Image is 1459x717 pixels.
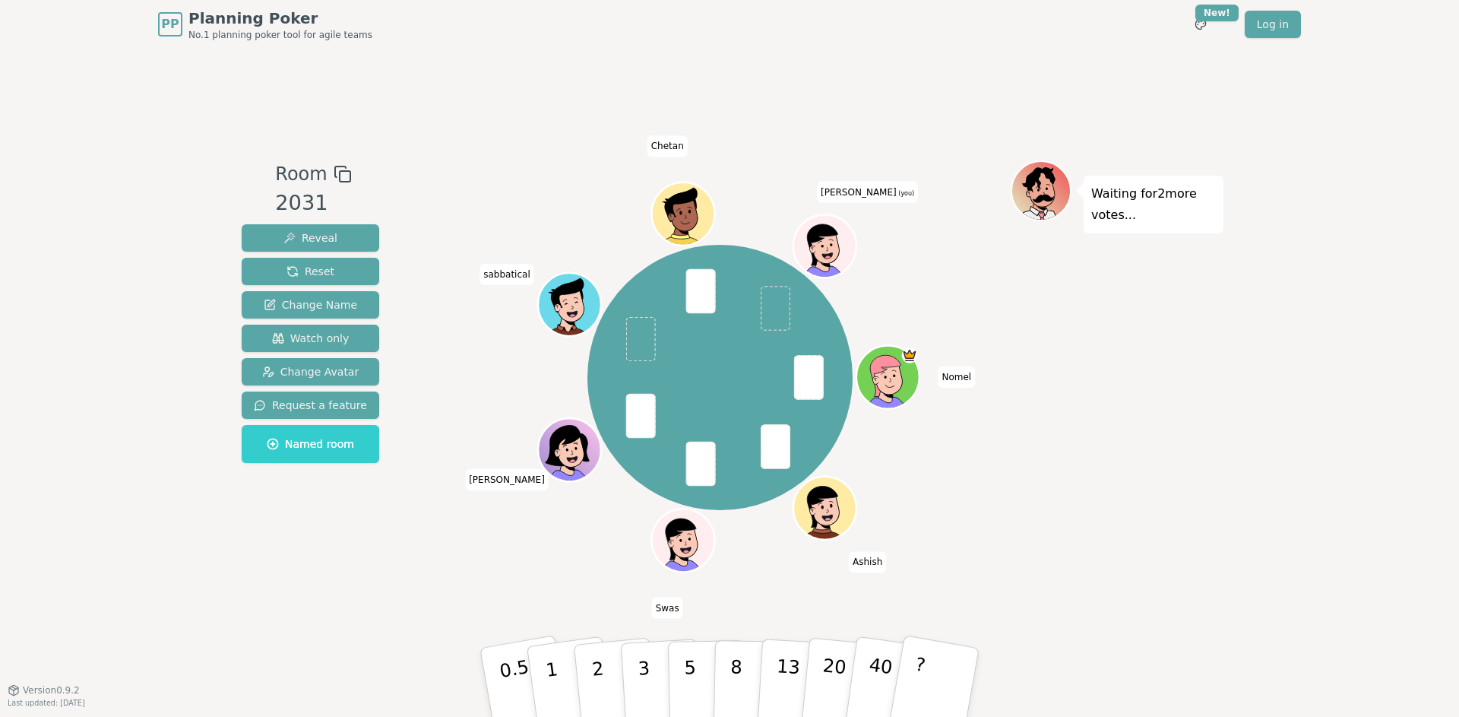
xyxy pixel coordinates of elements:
[897,190,915,197] span: (you)
[264,297,357,312] span: Change Name
[267,436,354,452] span: Named room
[938,366,975,388] span: Click to change your name
[1187,11,1214,38] button: New!
[849,552,886,573] span: Click to change your name
[242,392,379,419] button: Request a feature
[275,160,327,188] span: Room
[161,15,179,33] span: PP
[1245,11,1301,38] a: Log in
[23,684,80,696] span: Version 0.9.2
[283,230,337,246] span: Reveal
[465,469,549,490] span: Click to change your name
[188,8,372,29] span: Planning Poker
[1091,183,1216,226] p: Waiting for 2 more votes...
[652,598,683,619] span: Click to change your name
[647,136,688,157] span: Click to change your name
[242,425,379,463] button: Named room
[8,684,80,696] button: Version0.9.2
[1195,5,1239,21] div: New!
[817,182,918,203] span: Click to change your name
[188,29,372,41] span: No.1 planning poker tool for agile teams
[158,8,372,41] a: PPPlanning PokerNo.1 planning poker tool for agile teams
[795,217,854,276] button: Click to change your avatar
[242,358,379,385] button: Change Avatar
[254,398,367,413] span: Request a feature
[262,364,359,379] span: Change Avatar
[242,224,379,252] button: Reveal
[286,264,334,279] span: Reset
[479,264,534,285] span: Click to change your name
[901,347,917,363] span: Nomel is the host
[242,258,379,285] button: Reset
[275,188,351,219] div: 2031
[8,699,85,707] span: Last updated: [DATE]
[272,331,350,346] span: Watch only
[242,291,379,319] button: Change Name
[242,325,379,352] button: Watch only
